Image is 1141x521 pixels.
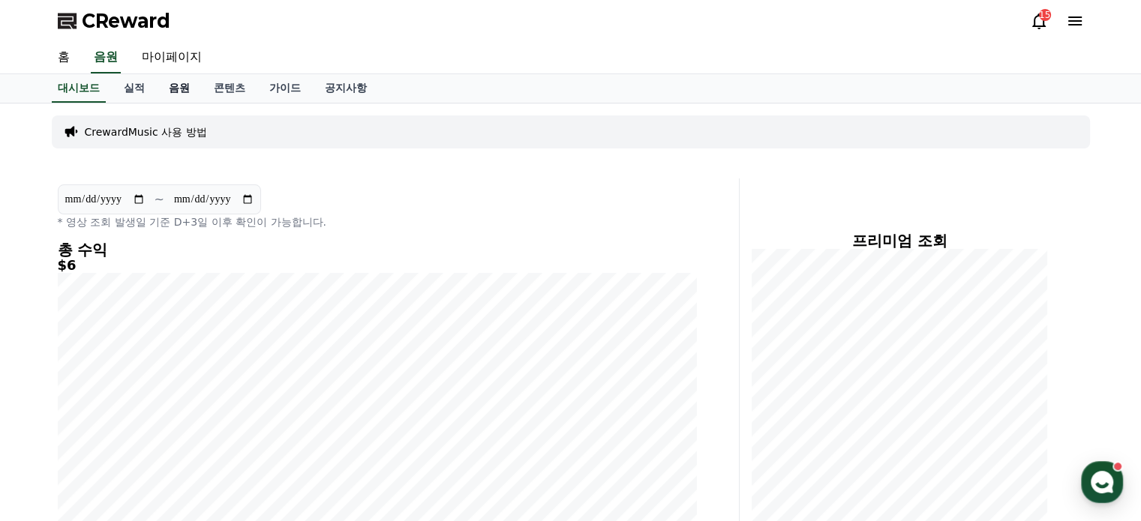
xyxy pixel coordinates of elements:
[112,74,157,103] a: 실적
[5,397,99,434] a: 홈
[46,42,82,73] a: 홈
[91,42,121,73] a: 음원
[157,74,202,103] a: 음원
[1030,12,1048,30] a: 15
[232,419,250,431] span: 설정
[313,74,379,103] a: 공지사항
[52,74,106,103] a: 대시보드
[194,397,288,434] a: 설정
[137,420,155,432] span: 대화
[257,74,313,103] a: 가이드
[58,258,697,273] h5: $6
[85,124,207,139] a: CrewardMusic 사용 방법
[155,190,164,208] p: ~
[1039,9,1051,21] div: 15
[752,232,1048,249] h4: 프리미엄 조회
[58,241,697,258] h4: 총 수익
[58,9,170,33] a: CReward
[82,9,170,33] span: CReward
[130,42,214,73] a: 마이페이지
[202,74,257,103] a: 콘텐츠
[58,214,697,229] p: * 영상 조회 발생일 기준 D+3일 이후 확인이 가능합니다.
[47,419,56,431] span: 홈
[99,397,194,434] a: 대화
